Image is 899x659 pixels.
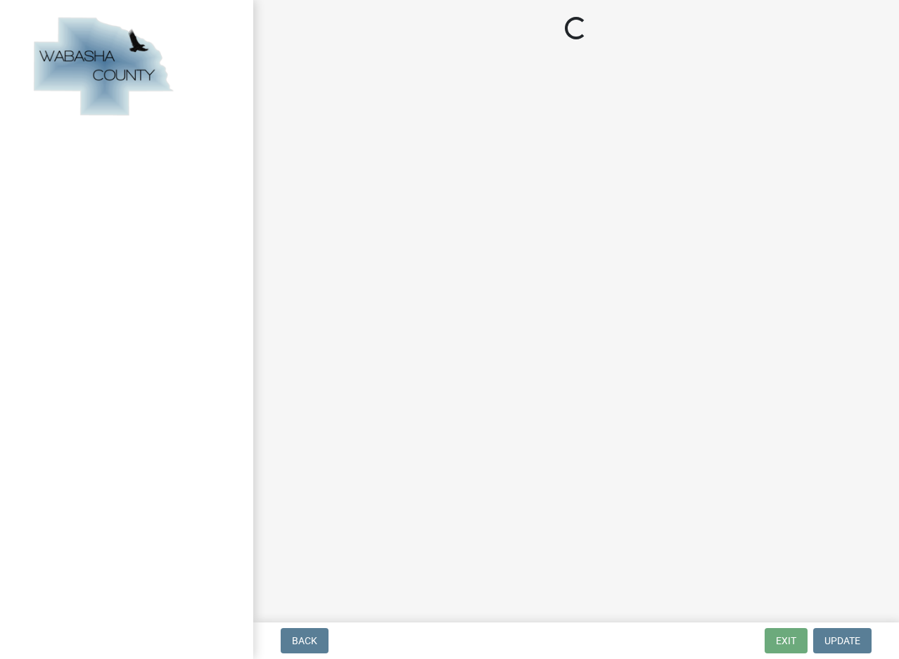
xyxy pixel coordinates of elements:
[28,15,177,120] img: Wabasha County, Minnesota
[765,628,808,653] button: Exit
[292,635,317,646] span: Back
[281,628,329,653] button: Back
[813,628,872,653] button: Update
[824,635,860,646] span: Update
